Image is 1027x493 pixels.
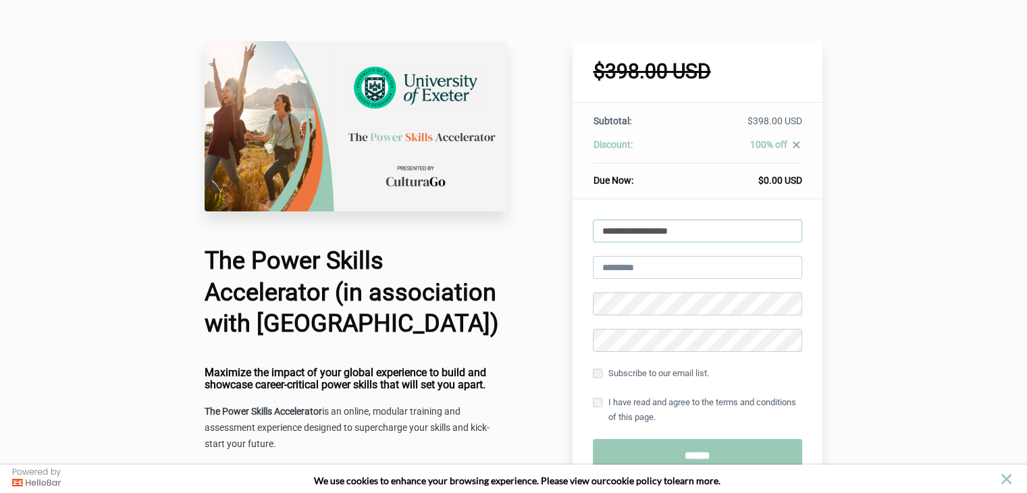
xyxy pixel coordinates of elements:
img: 83720c0-6e26-5801-a5d4-42ecd71128a7_University_of_Exeter_Checkout_Page.png [205,41,507,211]
a: cookie policy [606,475,662,486]
span: 100% off [750,139,787,150]
label: Subscribe to our email list. [593,366,708,381]
a: close [787,139,802,154]
th: Due Now: [593,163,681,188]
h1: $398.00 USD [593,61,802,82]
i: close [791,139,802,151]
h1: The Power Skills Accelerator (in association with [GEOGRAPHIC_DATA]) [205,245,507,340]
p: is an online, modular training and assessment experience designed to supercharge your skills and ... [205,404,507,452]
h4: Maximize the impact of your global experience to build and showcase career-critical power skills ... [205,367,507,390]
label: I have read and agree to the terms and conditions of this page. [593,395,802,425]
strong: to [664,475,673,486]
strong: The Power Skills Accelerator [205,406,322,417]
span: We use cookies to enhance your browsing experience. Please view our [314,475,606,486]
button: close [998,471,1015,488]
td: $398.00 USD [681,114,802,138]
span: $0.00 USD [758,175,802,186]
span: Subtotal: [593,115,631,126]
th: Discount: [593,138,681,163]
input: Subscribe to our email list. [593,369,602,378]
input: I have read and agree to the terms and conditions of this page. [593,398,602,407]
span: learn more. [673,475,720,486]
